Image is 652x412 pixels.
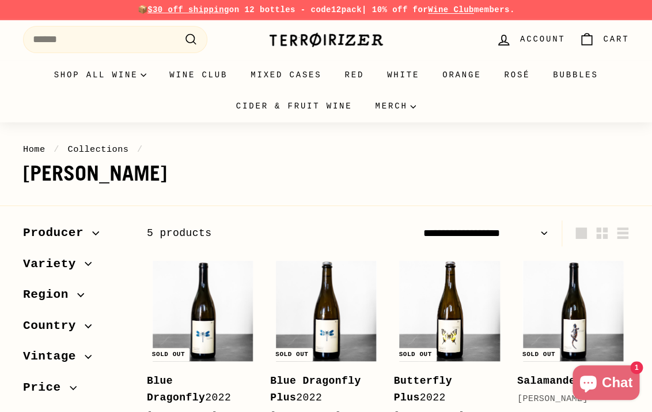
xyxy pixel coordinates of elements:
[147,373,247,406] div: 2022
[270,373,370,406] div: 2022
[239,59,333,91] a: Mixed Cases
[376,59,431,91] a: White
[134,144,146,155] span: /
[23,313,128,344] button: Country
[270,375,361,403] b: Blue Dragonfly Plus
[23,375,128,406] button: Price
[23,162,629,185] h1: [PERSON_NAME]
[23,223,92,243] span: Producer
[23,144,46,155] a: Home
[147,5,229,14] span: $30 off shipping
[23,344,128,375] button: Vintage
[23,282,128,313] button: Region
[363,91,427,122] summary: Merch
[393,373,494,406] div: 2022
[333,59,376,91] a: Red
[394,348,436,361] div: Sold out
[23,285,77,305] span: Region
[23,143,629,156] nav: breadcrumbs
[517,392,617,406] div: [PERSON_NAME]
[517,375,582,387] b: Salamander
[147,348,189,361] div: Sold out
[23,3,629,16] p: 📦 on 12 bottles - code | 10% off for members.
[147,375,205,403] b: Blue Dragonfly
[517,373,617,389] div: 2022
[518,348,560,361] div: Sold out
[393,375,452,403] b: Butterfly Plus
[23,378,70,398] span: Price
[428,5,474,14] a: Wine Club
[23,254,85,274] span: Variety
[572,23,636,57] a: Cart
[51,144,62,155] span: /
[23,316,85,336] span: Country
[541,59,609,91] a: Bubbles
[331,5,362,14] strong: 12pack
[23,347,85,366] span: Vintage
[23,220,128,252] button: Producer
[147,225,388,242] div: 5 products
[225,91,364,122] a: Cider & Fruit Wine
[492,59,541,91] a: Rosé
[67,144,128,155] a: Collections
[43,59,158,91] summary: Shop all wine
[23,252,128,283] button: Variety
[431,59,492,91] a: Orange
[603,33,629,46] span: Cart
[569,365,643,403] inbox-online-store-chat: Shopify online store chat
[489,23,572,57] a: Account
[158,59,239,91] a: Wine Club
[271,348,313,361] div: Sold out
[520,33,565,46] span: Account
